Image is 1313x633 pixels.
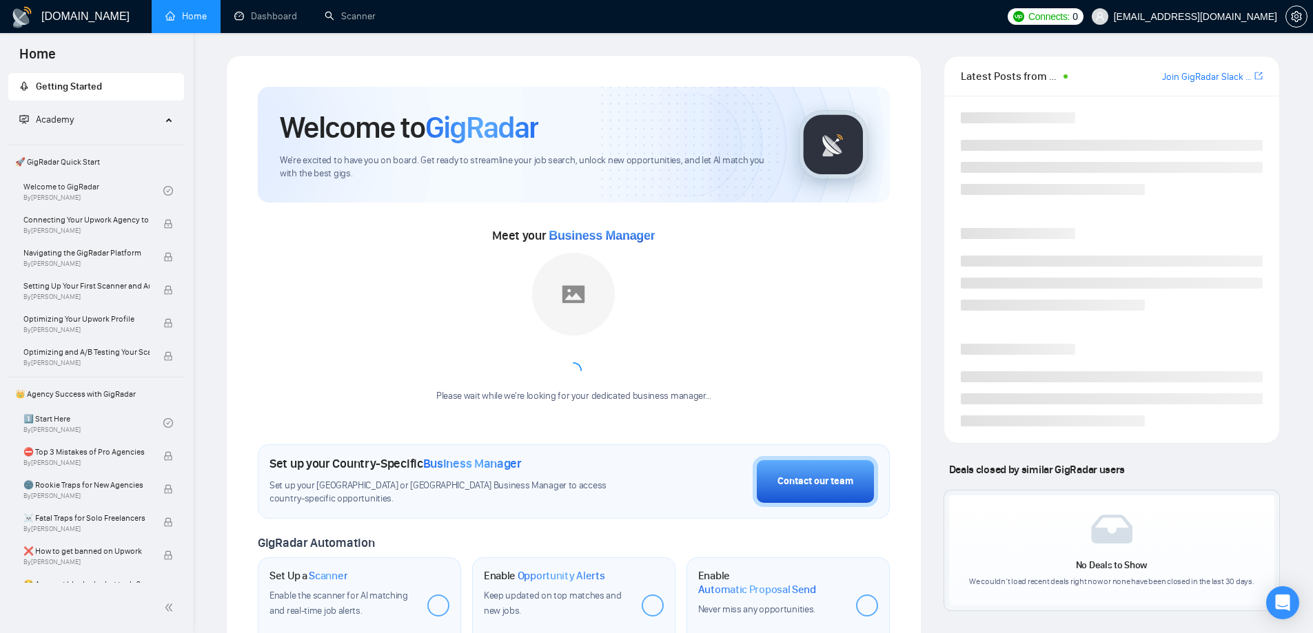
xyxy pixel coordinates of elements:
li: Getting Started [8,73,184,101]
span: lock [163,252,173,262]
div: Please wait while we're looking for your dedicated business manager... [428,390,720,403]
span: export [1254,70,1263,81]
a: setting [1285,11,1307,22]
span: GigRadar Automation [258,535,374,550]
span: Navigating the GigRadar Platform [23,246,150,260]
h1: Set Up a [269,569,347,583]
span: By [PERSON_NAME] [23,492,150,500]
h1: Enable [698,569,845,596]
span: check-circle [163,418,173,428]
span: lock [163,351,173,361]
span: By [PERSON_NAME] [23,525,150,533]
span: Business Manager [549,229,655,242]
span: By [PERSON_NAME] [23,227,150,235]
button: Contact our team [753,456,878,507]
span: lock [163,318,173,328]
span: lock [163,517,173,527]
a: export [1254,70,1263,83]
span: 🌚 Rookie Traps for New Agencies [23,478,150,492]
button: setting [1285,6,1307,28]
span: Connecting Your Upwork Agency to GigRadar [23,213,150,227]
span: Keep updated on top matches and new jobs. [484,590,622,616]
span: user [1095,12,1105,21]
span: 😭 Account blocked: what to do? [23,577,150,591]
span: setting [1286,11,1307,22]
span: Academy [36,114,74,125]
span: By [PERSON_NAME] [23,293,150,301]
span: Automatic Proposal Send [698,583,816,596]
a: Join GigRadar Slack Community [1162,70,1252,85]
span: Scanner [309,569,347,583]
span: GigRadar [425,109,538,146]
a: dashboardDashboard [234,10,297,22]
a: searchScanner [325,10,376,22]
span: Meet your [492,228,655,243]
span: Never miss any opportunities. [698,603,815,615]
img: upwork-logo.png [1013,11,1024,22]
span: lock [163,451,173,461]
span: 0 [1072,9,1078,24]
span: Optimizing and A/B Testing Your Scanner for Better Results [23,345,150,359]
img: empty-box [1091,515,1132,543]
span: Enable the scanner for AI matching and real-time job alerts. [269,590,408,616]
span: Latest Posts from the GigRadar Community [961,68,1059,85]
div: Open Intercom Messenger [1266,586,1299,619]
h1: Set up your Country-Specific [269,456,522,471]
img: gigradar-logo.png [799,110,868,179]
span: ⛔ Top 3 Mistakes of Pro Agencies [23,445,150,459]
span: We're excited to have you on board. Get ready to streamline your job search, unlock new opportuni... [280,154,777,180]
a: homeHome [165,10,207,22]
span: We couldn’t load recent deals right now or none have been closed in the last 30 days. [969,577,1254,586]
span: Getting Started [36,81,102,92]
span: ❌ How to get banned on Upwork [23,544,150,558]
span: Business Manager [423,456,522,471]
span: Home [8,44,67,73]
span: By [PERSON_NAME] [23,326,150,334]
span: Connects: [1028,9,1070,24]
span: By [PERSON_NAME] [23,558,150,566]
span: Set up your [GEOGRAPHIC_DATA] or [GEOGRAPHIC_DATA] Business Manager to access country-specific op... [269,479,635,506]
span: 👑 Agency Success with GigRadar [10,380,183,408]
img: logo [11,6,33,28]
span: By [PERSON_NAME] [23,459,150,467]
span: lock [163,219,173,229]
h1: Welcome to [280,109,538,146]
span: By [PERSON_NAME] [23,359,150,367]
span: loading [564,362,582,380]
span: Setting Up Your First Scanner and Auto-Bidder [23,279,150,293]
span: Academy [19,114,74,125]
span: check-circle [163,186,173,196]
span: lock [163,484,173,494]
span: rocket [19,81,29,91]
span: ☠️ Fatal Traps for Solo Freelancers [23,511,150,525]
span: lock [163,550,173,560]
span: By [PERSON_NAME] [23,260,150,268]
a: Welcome to GigRadarBy[PERSON_NAME] [23,176,163,206]
span: lock [163,285,173,295]
span: No Deals to Show [1076,559,1148,571]
span: 🚀 GigRadar Quick Start [10,148,183,176]
h1: Enable [484,569,605,583]
div: Contact our team [777,474,853,489]
span: Deals closed by similar GigRadar users [944,457,1130,481]
a: 1️⃣ Start HereBy[PERSON_NAME] [23,408,163,438]
span: Optimizing Your Upwork Profile [23,312,150,326]
span: double-left [164,601,178,614]
span: fund-projection-screen [19,114,29,124]
img: placeholder.png [532,253,615,335]
span: Opportunity Alerts [518,569,605,583]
